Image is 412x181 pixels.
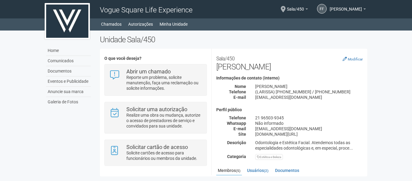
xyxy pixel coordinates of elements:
img: logo.jpg [45,3,90,39]
span: Fabianne Figueiredo de Souza [330,1,362,11]
strong: Solicitar uma autorização [126,106,187,112]
strong: Site [238,132,246,137]
strong: Nome [235,84,246,89]
a: Modificar [343,57,363,61]
a: Galeria de Fotos [46,97,91,107]
a: Usuários(2) [246,166,270,175]
div: Odontologia e Estética Facial. Atendemos todas as especialidades odontológicas e, em especial, pr... [251,140,367,151]
strong: Abrir um chamado [126,68,171,75]
small: (2) [264,169,268,173]
small: Modificar [348,57,363,61]
h4: Informações de contato (interno) [216,76,363,80]
strong: E-mail [233,95,246,100]
div: (LARISSA) [PHONE_NUMBER] / [PHONE_NUMBER] [251,89,367,95]
strong: E-mail [233,126,246,131]
div: [DOMAIN_NAME][URL] [251,131,367,137]
span: Sala/450 [287,1,304,11]
a: Abrir um chamado Reporte um problema, solicite manutenção, faça uma reclamação ou solicite inform... [109,69,202,91]
a: Membros(5) [216,166,242,176]
a: Home [46,46,91,56]
p: Solicite cartões de acesso para funcionários ou membros da unidade. [126,150,202,161]
strong: Whatsapp [227,121,246,126]
div: [EMAIL_ADDRESS][DOMAIN_NAME] [251,126,367,131]
h2: Unidade Sala/450 [100,35,367,44]
small: (5) [236,169,240,173]
a: Documentos [274,166,301,175]
a: Documentos [46,66,91,76]
a: Anuncie sua marca [46,87,91,97]
a: Comunicados [46,56,91,66]
span: Vogue Square Life Experience [100,6,192,14]
div: [PERSON_NAME] [251,84,367,89]
strong: Descrição [227,140,246,145]
strong: Solicitar cartão de acesso [126,144,188,150]
strong: Telefone [229,115,246,120]
p: Realize uma obra ou mudança, autorize o acesso de prestadores de serviço e convidados para sua un... [126,112,202,129]
h4: O que você deseja? [104,56,207,61]
h2: [PERSON_NAME] [216,53,363,71]
a: [PERSON_NAME] [330,8,366,12]
a: Solicitar uma autorização Realize uma obra ou mudança, autorize o acesso de prestadores de serviç... [109,107,202,129]
a: Solicitar cartão de acesso Solicite cartões de acesso para funcionários ou membros da unidade. [109,144,202,161]
strong: Telefone [229,89,246,94]
div: Não informado [251,121,367,126]
div: [EMAIL_ADDRESS][DOMAIN_NAME] [251,95,367,100]
h4: Perfil público [216,108,363,112]
a: Eventos e Publicidade [46,76,91,87]
small: Sala/450 [216,56,235,62]
div: Estética e Beleza [255,154,283,160]
strong: Categoria [227,154,246,159]
a: Minha Unidade [160,20,188,28]
div: 21 96503-9345 [251,115,367,121]
a: Chamados [101,20,122,28]
p: Reporte um problema, solicite manutenção, faça uma reclamação ou solicite informações. [126,75,202,91]
a: Autorizações [128,20,153,28]
a: FF [317,4,327,14]
a: Sala/450 [287,8,308,12]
